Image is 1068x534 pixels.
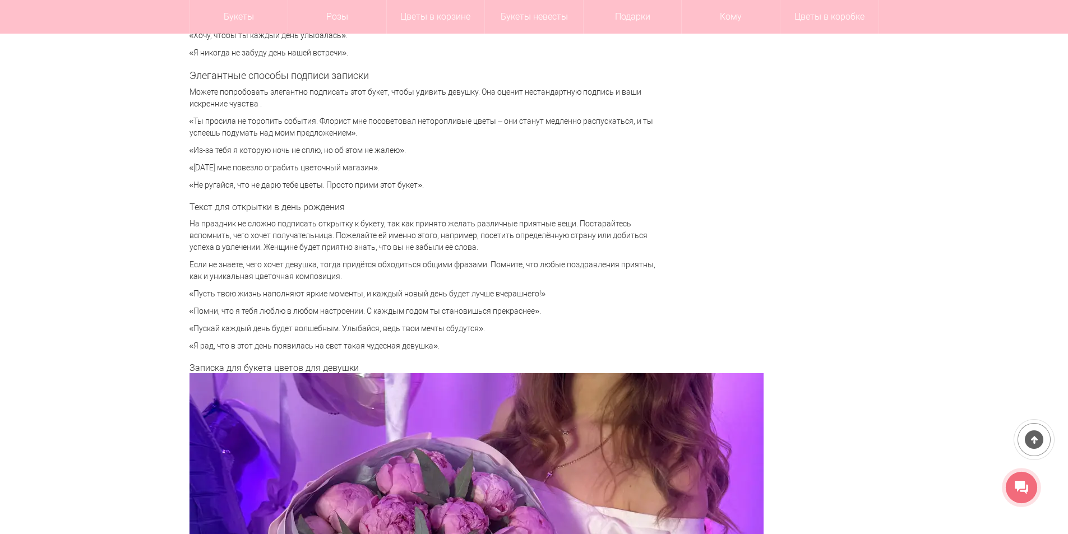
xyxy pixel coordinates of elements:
[189,259,666,282] p: Если не знаете, чего хочет девушка, тогда придётся обходиться общими фразами. Помните, что любые ...
[189,218,666,253] p: На праздник не сложно подписать открытку к букету, так как принято желать различные приятные вещи...
[189,70,666,81] h2: Элегантные способы подписи записки
[189,162,666,174] p: «[DATE] мне повезло ограбить цветочный магазин».
[189,30,666,41] p: «Хочу, чтобы ты каждый день улыбалась».
[189,340,666,352] p: «Я рад, что в этот день появилась на свет такая чудесная девушка».
[189,323,666,335] p: «Пускай каждый день будет волшебным. Улыбайся, ведь твои мечты сбудутся».
[189,179,666,191] p: «Не ругайся, что не дарю тебе цветы. Просто прими этот букет».
[189,145,666,156] p: «Из-за тебя я которую ночь не сплю, но об этом не жалею».
[189,305,666,317] p: «Помни, что я тебя люблю в любом настроении. С каждым годом ты становишься прекраснее».
[189,202,666,212] h3: Текст для открытки в день рождения
[189,288,666,300] p: «Пусть твою жизнь наполняют яркие моменты, и каждый новый день будет лучше вчерашнего!»
[189,86,666,110] p: Можете попробовать элегантно подписать этот букет, чтобы удивить девушку. Она оценит нестандартну...
[189,115,666,139] p: «Ты просила не торопить события. Флорист мне посоветовал неторопливые цветы – они станут медленно...
[189,47,666,59] p: «Я никогда не забуду день нашей встречи».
